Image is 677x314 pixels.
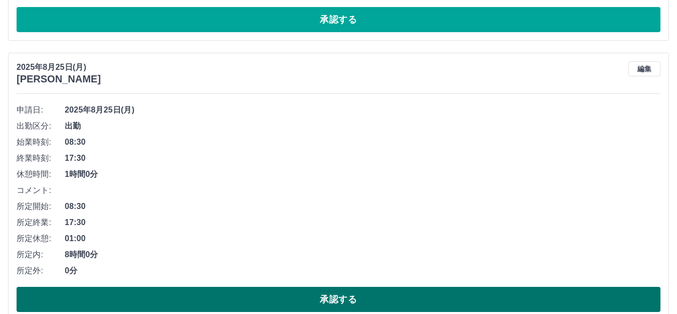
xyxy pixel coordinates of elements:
[65,265,660,277] span: 0分
[65,233,660,245] span: 01:00
[17,61,101,73] p: 2025年8月25日(月)
[65,249,660,261] span: 8時間0分
[65,120,660,132] span: 出勤
[65,136,660,148] span: 08:30
[17,200,65,213] span: 所定開始:
[17,287,660,312] button: 承認する
[17,7,660,32] button: 承認する
[65,200,660,213] span: 08:30
[17,152,65,164] span: 終業時刻:
[17,265,65,277] span: 所定外:
[17,233,65,245] span: 所定休憩:
[65,104,660,116] span: 2025年8月25日(月)
[17,249,65,261] span: 所定内:
[17,184,65,196] span: コメント:
[65,217,660,229] span: 17:30
[17,217,65,229] span: 所定終業:
[628,61,660,76] button: 編集
[65,152,660,164] span: 17:30
[17,73,101,85] h3: [PERSON_NAME]
[17,120,65,132] span: 出勤区分:
[65,168,660,180] span: 1時間0分
[17,104,65,116] span: 申請日:
[17,136,65,148] span: 始業時刻:
[17,168,65,180] span: 休憩時間:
